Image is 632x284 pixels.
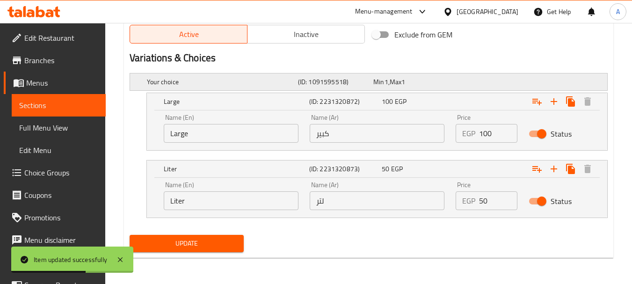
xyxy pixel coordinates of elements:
button: Clone new choice [562,160,579,177]
a: Edit Menu [12,139,106,161]
a: Full Menu View [12,117,106,139]
div: Expand [147,160,607,177]
button: Inactive [247,25,365,44]
span: Menu disclaimer [24,234,98,246]
a: Promotions [4,206,106,229]
span: 100 [382,95,393,108]
input: Enter name Ar [310,124,444,143]
span: Update [137,238,236,249]
input: Please enter price [479,191,517,210]
span: 1 [385,76,388,88]
div: Item updated successfully [34,255,107,265]
p: EGP [462,128,475,139]
div: , [373,77,445,87]
a: Menu disclaimer [4,229,106,251]
span: Edit Menu [19,145,98,156]
h2: Variations & Choices [130,51,608,65]
span: Coupons [24,189,98,201]
span: EGP [391,163,403,175]
div: Menu-management [355,6,413,17]
p: EGP [462,195,475,206]
h5: Your choice [147,77,294,87]
a: Edit Restaurant [4,27,106,49]
span: Choice Groups [24,167,98,178]
input: Please enter price [479,124,517,143]
button: Update [130,235,243,252]
span: Max [390,76,401,88]
input: Enter name En [164,124,298,143]
span: 1 [401,76,405,88]
h5: (ID: 1091595518) [298,77,370,87]
span: Branches [24,55,98,66]
span: Edit Restaurant [24,32,98,44]
a: Choice Groups [4,161,106,184]
h5: Liter [164,164,305,174]
a: Sections [12,94,106,117]
span: A [616,7,620,17]
h5: (ID: 2231320872) [309,97,378,106]
button: Add new choice [545,160,562,177]
input: Enter name En [164,191,298,210]
span: Min [373,76,384,88]
span: Exclude from GEM [394,29,452,40]
span: 50 [382,163,389,175]
span: Active [134,28,244,41]
span: Full Menu View [19,122,98,133]
button: Add new choice [545,93,562,110]
button: Active [130,25,247,44]
div: [GEOGRAPHIC_DATA] [457,7,518,17]
span: Inactive [251,28,361,41]
a: Upsell [4,251,106,274]
a: Branches [4,49,106,72]
span: Status [551,196,572,207]
button: Add choice group [529,160,545,177]
a: Menus [4,72,106,94]
span: Menus [26,77,98,88]
span: EGP [395,95,407,108]
span: Sections [19,100,98,111]
a: Coupons [4,184,106,206]
input: Enter name Ar [310,191,444,210]
span: Promotions [24,212,98,223]
button: Delete Liter [579,160,596,177]
div: Expand [130,73,607,90]
div: Expand [147,93,607,110]
h5: (ID: 2231320873) [309,164,378,174]
h5: Large [164,97,305,106]
button: Add choice group [529,93,545,110]
span: Status [551,128,572,139]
